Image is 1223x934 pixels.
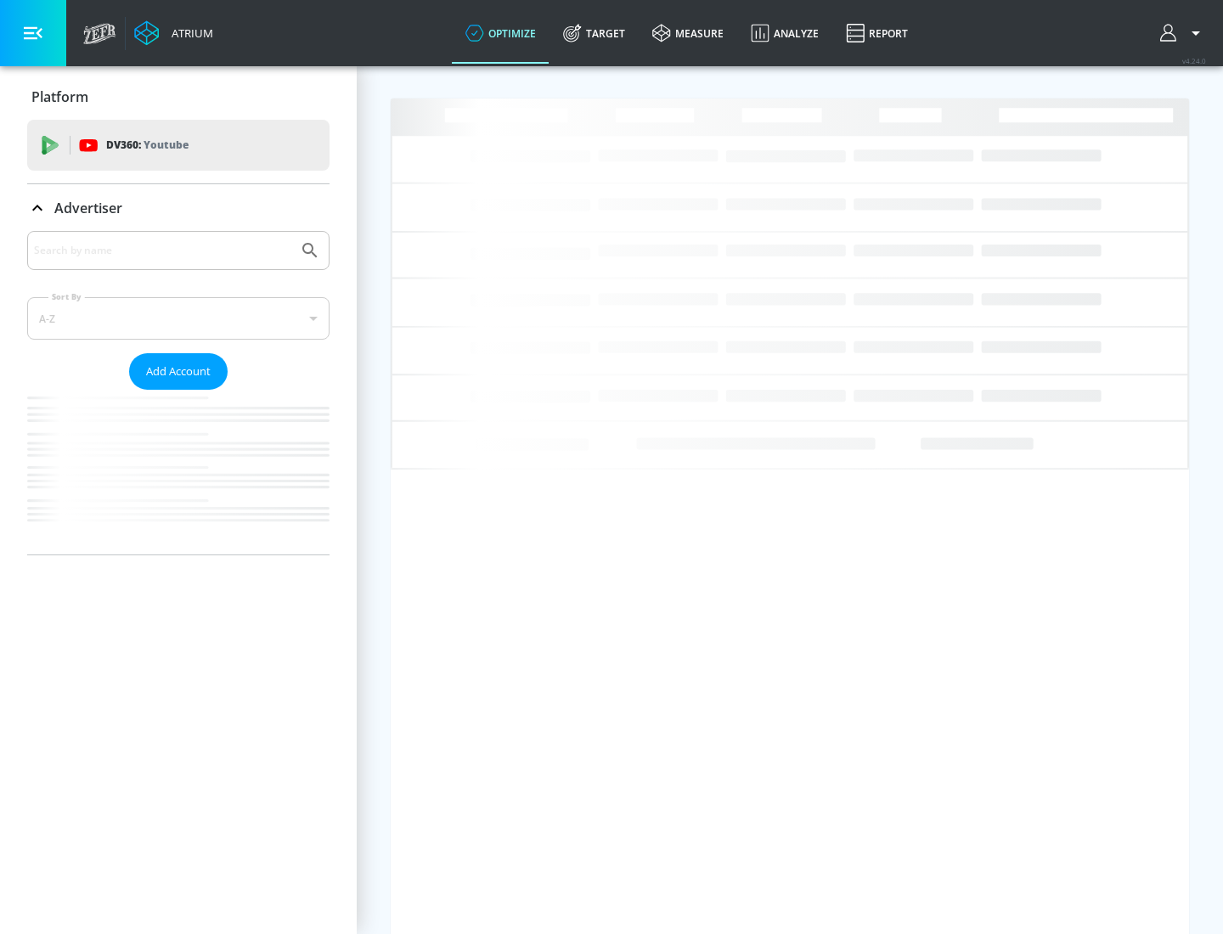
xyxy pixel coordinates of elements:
p: DV360: [106,136,189,155]
button: Add Account [129,353,228,390]
a: Report [832,3,921,64]
div: DV360: Youtube [27,120,330,171]
nav: list of Advertiser [27,390,330,554]
div: Advertiser [27,231,330,554]
p: Platform [31,87,88,106]
label: Sort By [48,291,85,302]
div: Atrium [165,25,213,41]
p: Advertiser [54,199,122,217]
a: Atrium [134,20,213,46]
a: Target [550,3,639,64]
span: Add Account [146,362,211,381]
a: Analyze [737,3,832,64]
div: A-Z [27,297,330,340]
span: v 4.24.0 [1182,56,1206,65]
p: Youtube [144,136,189,154]
input: Search by name [34,239,291,262]
div: Platform [27,73,330,121]
a: optimize [452,3,550,64]
a: measure [639,3,737,64]
div: Advertiser [27,184,330,232]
